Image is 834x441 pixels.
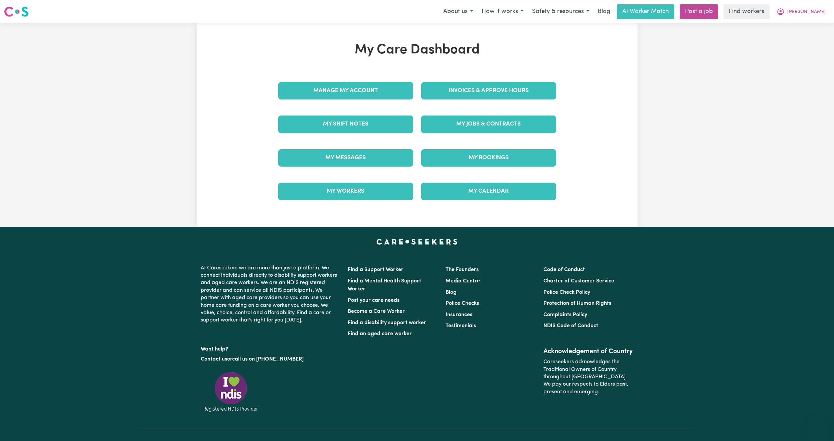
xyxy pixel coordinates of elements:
p: Careseekers acknowledges the Traditional Owners of Country throughout [GEOGRAPHIC_DATA]. We pay o... [543,356,633,398]
img: Registered NDIS provider [201,371,261,413]
a: Charter of Customer Service [543,278,614,284]
button: How it works [477,5,528,19]
a: Code of Conduct [543,267,585,272]
h1: My Care Dashboard [274,42,560,58]
p: or [201,353,340,366]
p: Want help? [201,343,340,353]
a: Insurances [446,312,472,317]
a: Contact us [201,357,227,362]
a: My Shift Notes [278,116,413,133]
iframe: Button to launch messaging window, conversation in progress [807,414,829,436]
a: AI Worker Match [617,4,674,19]
a: Find workers [723,4,770,19]
img: Careseekers logo [4,6,29,18]
a: Post your care needs [348,298,399,303]
h2: Acknowledgement of Country [543,348,633,356]
button: My Account [772,5,830,19]
button: Safety & resources [528,5,594,19]
a: Careseekers home page [376,239,458,244]
a: Careseekers logo [4,4,29,19]
a: Find a Support Worker [348,267,403,272]
a: Manage My Account [278,82,413,99]
a: The Founders [446,267,479,272]
a: Find an aged care worker [348,331,412,337]
a: My Messages [278,149,413,167]
button: About us [439,5,477,19]
a: My Bookings [421,149,556,167]
a: call us on [PHONE_NUMBER] [232,357,304,362]
a: My Jobs & Contracts [421,116,556,133]
a: Invoices & Approve Hours [421,82,556,99]
a: Testimonials [446,323,476,328]
a: Become a Care Worker [348,309,405,314]
a: Find a Mental Health Support Worker [348,278,421,292]
span: [PERSON_NAME] [787,8,826,16]
a: Police Checks [446,301,479,306]
a: Complaints Policy [543,312,587,317]
p: At Careseekers we are more than just a platform. We connect individuals directly to disability su... [201,262,340,327]
a: Protection of Human Rights [543,301,611,306]
a: My Workers [278,183,413,200]
a: NDIS Code of Conduct [543,323,598,328]
a: My Calendar [421,183,556,200]
a: Media Centre [446,278,480,284]
a: Find a disability support worker [348,320,426,325]
a: Police Check Policy [543,290,590,295]
a: Post a job [680,4,718,19]
a: Blog [446,290,457,295]
a: Blog [594,4,614,19]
